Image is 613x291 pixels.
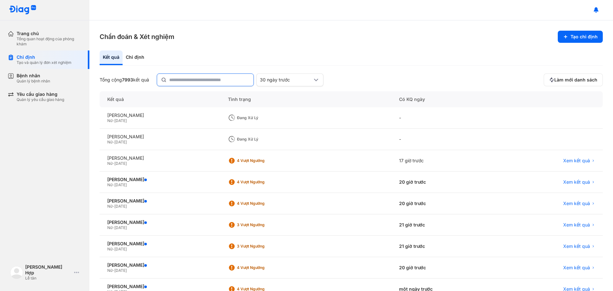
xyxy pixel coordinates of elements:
[112,247,114,251] span: -
[391,236,499,257] div: 21 giờ trước
[237,158,288,163] div: 4 Vượt ngưỡng
[112,140,114,144] span: -
[107,118,112,123] span: Nữ
[112,161,114,166] span: -
[107,268,112,273] span: Nữ
[107,140,112,144] span: Nữ
[107,161,112,166] span: Nữ
[237,244,288,249] div: 3 Vượt ngưỡng
[114,268,127,273] span: [DATE]
[114,140,127,144] span: [DATE]
[391,257,499,279] div: 20 giờ trước
[9,5,36,15] img: logo
[237,222,288,227] div: 3 Vượt ngưỡng
[563,179,590,185] span: Xem kết quả
[114,161,127,166] span: [DATE]
[17,73,50,79] div: Bệnh nhân
[563,265,590,271] span: Xem kết quả
[554,77,597,83] span: Làm mới danh sách
[391,91,499,107] div: Có KQ ngày
[10,266,23,279] img: logo
[25,264,72,276] div: [PERSON_NAME] Hợp
[17,36,82,47] div: Tổng quan hoạt động của phòng khám
[112,118,114,123] span: -
[107,225,112,230] span: Nữ
[107,247,112,251] span: Nữ
[237,115,288,120] div: Đang xử lý
[114,204,127,209] span: [DATE]
[17,97,64,102] div: Quản lý yêu cầu giao hàng
[237,137,288,142] div: Đang xử lý
[220,91,391,107] div: Tình trạng
[107,177,213,182] div: [PERSON_NAME]
[100,91,220,107] div: Kết quả
[17,60,72,65] div: Tạo và quản lý đơn xét nghiệm
[114,247,127,251] span: [DATE]
[107,198,213,204] div: [PERSON_NAME]
[563,222,590,228] span: Xem kết quả
[112,182,114,187] span: -
[391,172,499,193] div: 20 giờ trước
[107,219,213,225] div: [PERSON_NAME]
[100,32,174,41] h3: Chẩn đoán & Xét nghiệm
[391,193,499,214] div: 20 giờ trước
[122,77,133,82] span: 7993
[114,182,127,187] span: [DATE]
[107,241,213,247] div: [PERSON_NAME]
[391,214,499,236] div: 21 giờ trước
[391,150,499,172] div: 17 giờ trước
[391,107,499,129] div: -
[17,54,72,60] div: Chỉ định
[100,77,149,83] div: Tổng cộng kết quả
[237,265,288,270] div: 4 Vượt ngưỡng
[558,31,603,43] button: Tạo chỉ định
[100,50,123,65] div: Kết quả
[112,225,114,230] span: -
[107,155,213,161] div: [PERSON_NAME]
[563,243,590,249] span: Xem kết quả
[544,73,603,86] button: Làm mới danh sách
[391,129,499,150] div: -
[114,118,127,123] span: [DATE]
[107,182,112,187] span: Nữ
[123,50,148,65] div: Chỉ định
[107,112,213,118] div: [PERSON_NAME]
[112,204,114,209] span: -
[114,225,127,230] span: [DATE]
[563,201,590,206] span: Xem kết quả
[17,31,82,36] div: Trang chủ
[107,134,213,140] div: [PERSON_NAME]
[107,284,213,289] div: [PERSON_NAME]
[112,268,114,273] span: -
[17,79,50,84] div: Quản lý bệnh nhân
[563,158,590,164] span: Xem kết quả
[107,262,213,268] div: [PERSON_NAME]
[25,276,72,281] div: Lễ tân
[107,204,112,209] span: Nữ
[260,77,312,83] div: 30 ngày trước
[237,180,288,185] div: 4 Vượt ngưỡng
[237,201,288,206] div: 4 Vượt ngưỡng
[17,91,64,97] div: Yêu cầu giao hàng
